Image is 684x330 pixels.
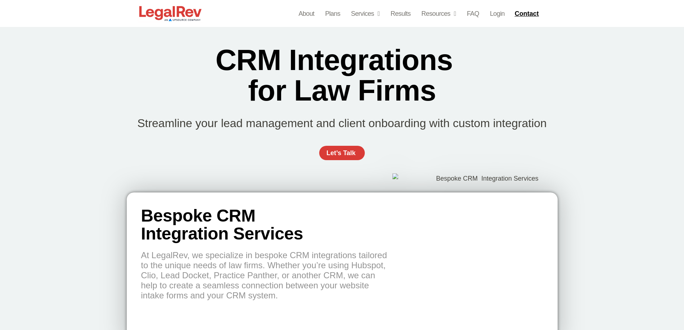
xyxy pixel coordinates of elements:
p: Streamline your lead management and client onboarding with custom integration [127,117,558,130]
a: Plans [325,9,340,19]
h2: CRM Integrations for Law Firms [197,45,487,106]
h2: Bespoke CRM Integration Services [141,207,392,243]
a: Contact [512,8,543,19]
a: Services [351,9,380,19]
span: Let’s Talk [326,150,355,156]
a: About [298,9,314,19]
p: At LegalRev, we specialize in bespoke CRM integrations tailored to the unique needs of law firms.... [141,250,392,301]
nav: Menu [298,9,504,19]
a: Results [391,9,411,19]
span: Contact [515,10,539,17]
a: Login [490,9,504,19]
a: Resources [422,9,456,19]
a: FAQ [467,9,479,19]
a: Let’s Talk [319,146,364,160]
